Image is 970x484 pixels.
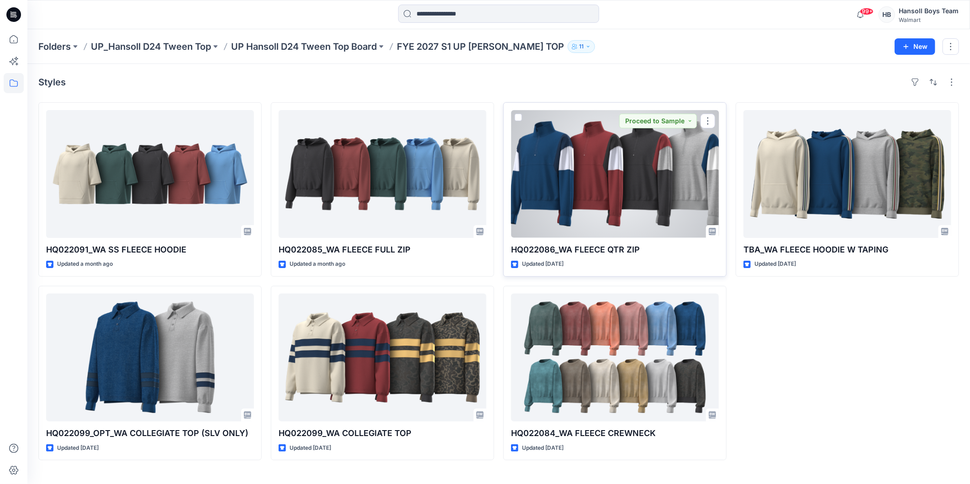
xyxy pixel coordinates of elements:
[279,243,486,256] p: HQ022085_WA FLEECE FULL ZIP
[511,110,719,238] a: HQ022086_WA FLEECE QTR ZIP
[279,427,486,440] p: HQ022099_WA COLLEGIATE TOP
[46,110,254,238] a: HQ022091_WA SS FLEECE HOODIE
[57,443,99,453] p: Updated [DATE]
[91,40,211,53] a: UP_Hansoll D24 Tween Top
[290,259,345,269] p: Updated a month ago
[46,427,254,440] p: HQ022099_OPT_WA COLLEGIATE TOP (SLV ONLY)
[279,110,486,238] a: HQ022085_WA FLEECE FULL ZIP
[579,42,584,52] p: 11
[38,40,71,53] a: Folders
[879,6,895,23] div: HB
[522,259,564,269] p: Updated [DATE]
[860,8,874,15] span: 99+
[38,77,66,88] h4: Styles
[46,243,254,256] p: HQ022091_WA SS FLEECE HOODIE
[522,443,564,453] p: Updated [DATE]
[743,110,951,238] a: TBA_WA FLEECE HOODIE W TAPING
[397,40,564,53] p: FYE 2027 S1 UP [PERSON_NAME] TOP
[511,427,719,440] p: HQ022084_WA FLEECE CREWNECK
[57,259,113,269] p: Updated a month ago
[511,243,719,256] p: HQ022086_WA FLEECE QTR ZIP
[511,294,719,421] a: HQ022084_WA FLEECE CREWNECK
[290,443,331,453] p: Updated [DATE]
[568,40,595,53] button: 11
[899,5,959,16] div: Hansoll Boys Team
[279,294,486,421] a: HQ022099_WA COLLEGIATE TOP
[754,259,796,269] p: Updated [DATE]
[899,16,959,23] div: Walmart
[46,294,254,421] a: HQ022099_OPT_WA COLLEGIATE TOP (SLV ONLY)
[231,40,377,53] a: UP Hansoll D24 Tween Top Board
[895,38,935,55] button: New
[743,243,951,256] p: TBA_WA FLEECE HOODIE W TAPING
